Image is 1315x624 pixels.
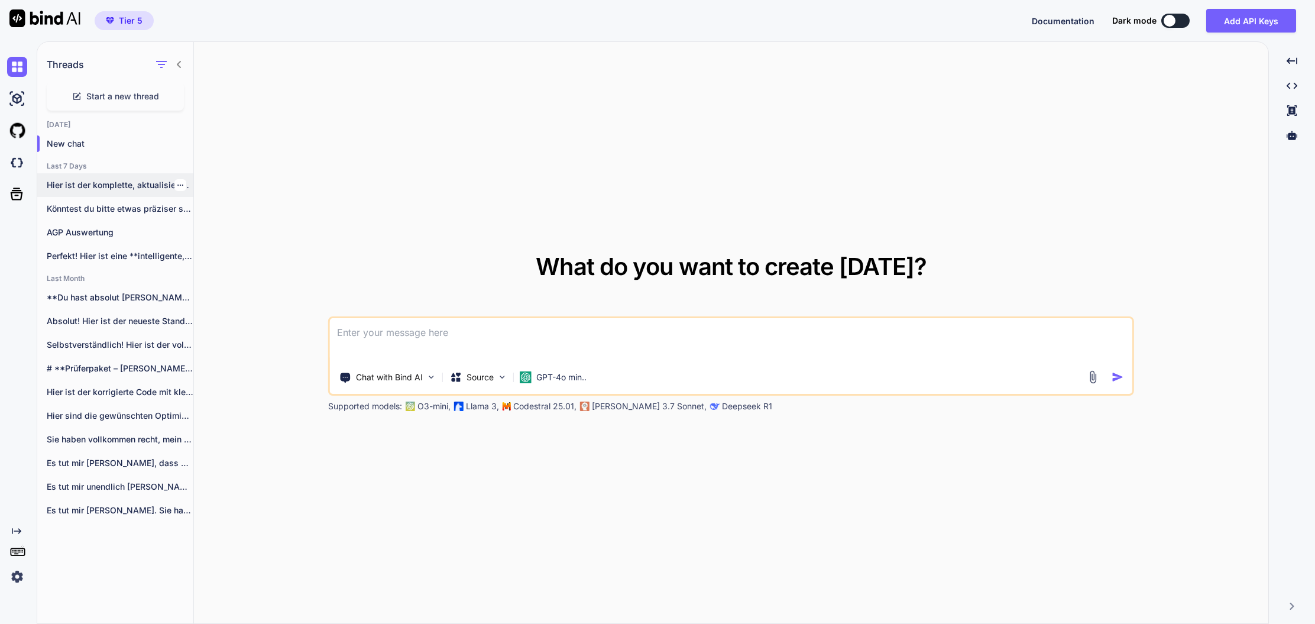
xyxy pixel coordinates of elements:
[1032,15,1094,27] button: Documentation
[467,371,494,383] p: Source
[47,315,193,327] p: Absolut! Hier ist der neueste Stand des...
[7,153,27,173] img: darkCloudIdeIcon
[1086,370,1099,384] img: attachment
[406,402,415,411] img: GPT-4
[47,434,193,445] p: Sie haben vollkommen recht, mein aufrichtiges Beileid...
[47,457,193,469] p: Es tut mir [PERSON_NAME], dass der...
[47,410,193,422] p: Hier sind die gewünschten Optimierungen: ```html <!DOCTYPE...
[503,402,511,410] img: Mistral-AI
[47,339,193,351] p: Selbstverständlich! Hier ist der vollständige und optimierte...
[7,567,27,587] img: settings
[722,400,772,412] p: Deepseek R1
[47,292,193,303] p: **Du hast absolut [PERSON_NAME] ist...
[47,179,193,191] p: Hier ist der komplette, aktualisierte Code mit...
[37,274,193,283] h2: Last Month
[536,371,587,383] p: GPT-4o min..
[47,203,193,215] p: Könntest du bitte etwas präziser sein? Auf...
[580,402,590,411] img: claude
[86,90,159,102] span: Start a new thread
[1111,371,1123,383] img: icon
[9,9,80,27] img: Bind AI
[47,57,84,72] h1: Threads
[513,400,576,412] p: Codestral 25.01,
[710,402,720,411] img: claude
[47,250,193,262] p: Perfekt! Hier ist eine **intelligente, kontextabhängige Lösung**:...
[7,89,27,109] img: ai-studio
[454,402,464,411] img: Llama2
[1206,9,1296,33] button: Add API Keys
[106,17,114,24] img: premium
[37,161,193,171] h2: Last 7 Days
[1032,16,1094,26] span: Documentation
[47,481,193,493] p: Es tut mir unendlich [PERSON_NAME]. Das ist...
[47,227,193,238] p: AGP Auswertung
[328,400,402,412] p: Supported models:
[356,371,423,383] p: Chat with Bind AI
[7,121,27,141] img: githubLight
[95,11,154,30] button: premiumTier 5
[536,252,927,281] span: What do you want to create [DATE]?
[520,371,532,383] img: GPT-4o mini
[7,57,27,77] img: chat
[119,15,142,27] span: Tier 5
[592,400,707,412] p: [PERSON_NAME] 3.7 Sonnet,
[47,505,193,516] p: Es tut mir [PERSON_NAME]. Sie haben...
[37,120,193,130] h2: [DATE]
[47,363,193,374] p: # **Prüferpaket – [PERSON_NAME] (Komplett ohne...
[47,386,193,398] p: Hier ist der korrigierte Code mit kleineren...
[417,400,451,412] p: O3-mini,
[426,372,436,382] img: Pick Tools
[47,138,193,150] p: New chat
[497,372,507,382] img: Pick Models
[466,400,499,412] p: Llama 3,
[1112,15,1157,27] span: Dark mode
